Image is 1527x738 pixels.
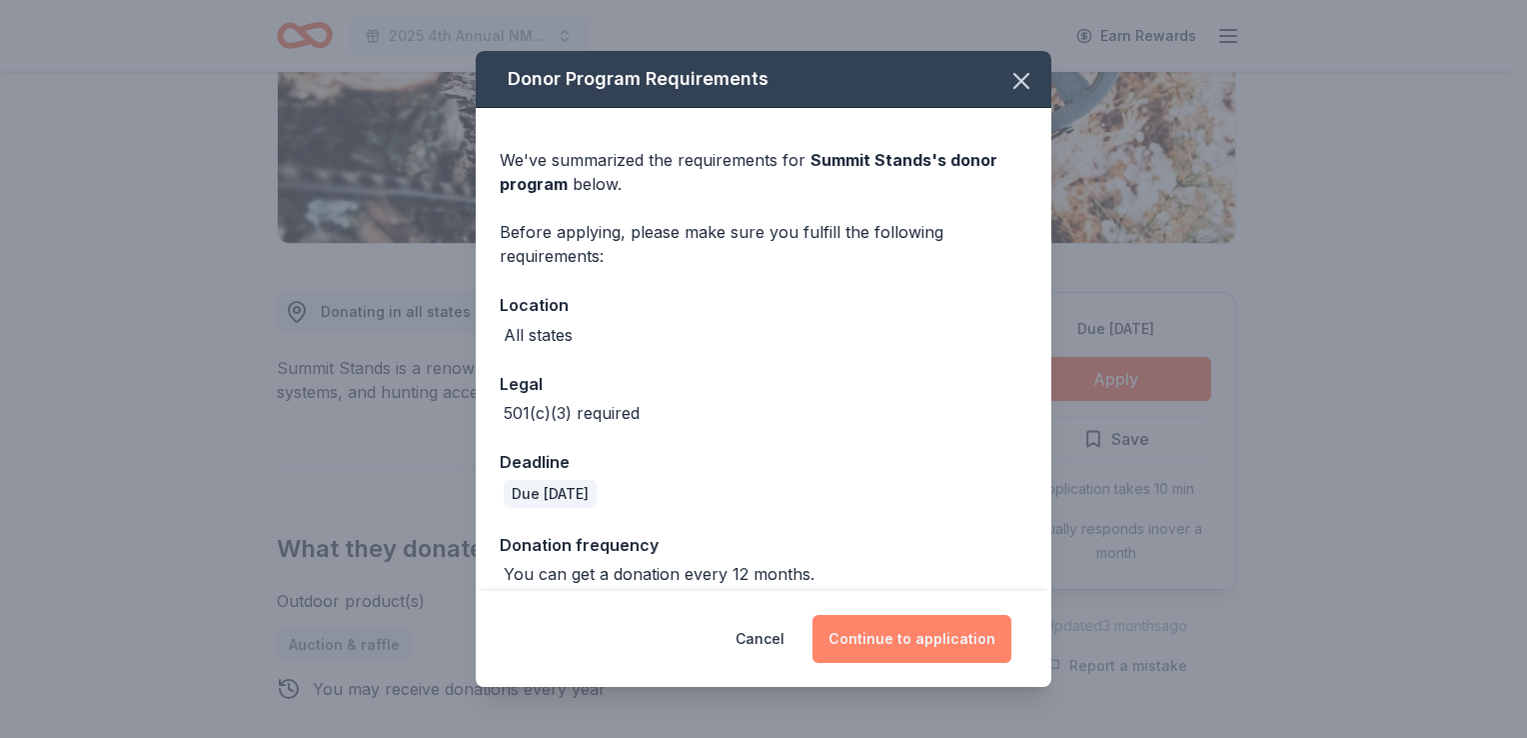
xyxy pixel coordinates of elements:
[500,292,1027,318] div: Location
[500,220,1027,268] div: Before applying, please make sure you fulfill the following requirements:
[500,532,1027,558] div: Donation frequency
[812,615,1011,663] button: Continue to application
[500,449,1027,475] div: Deadline
[736,615,784,663] button: Cancel
[500,371,1027,397] div: Legal
[504,562,814,586] div: You can get a donation every 12 months.
[476,51,1051,108] div: Donor Program Requirements
[504,480,597,508] div: Due [DATE]
[504,401,640,425] div: 501(c)(3) required
[504,323,573,347] div: All states
[500,148,1027,196] div: We've summarized the requirements for below.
